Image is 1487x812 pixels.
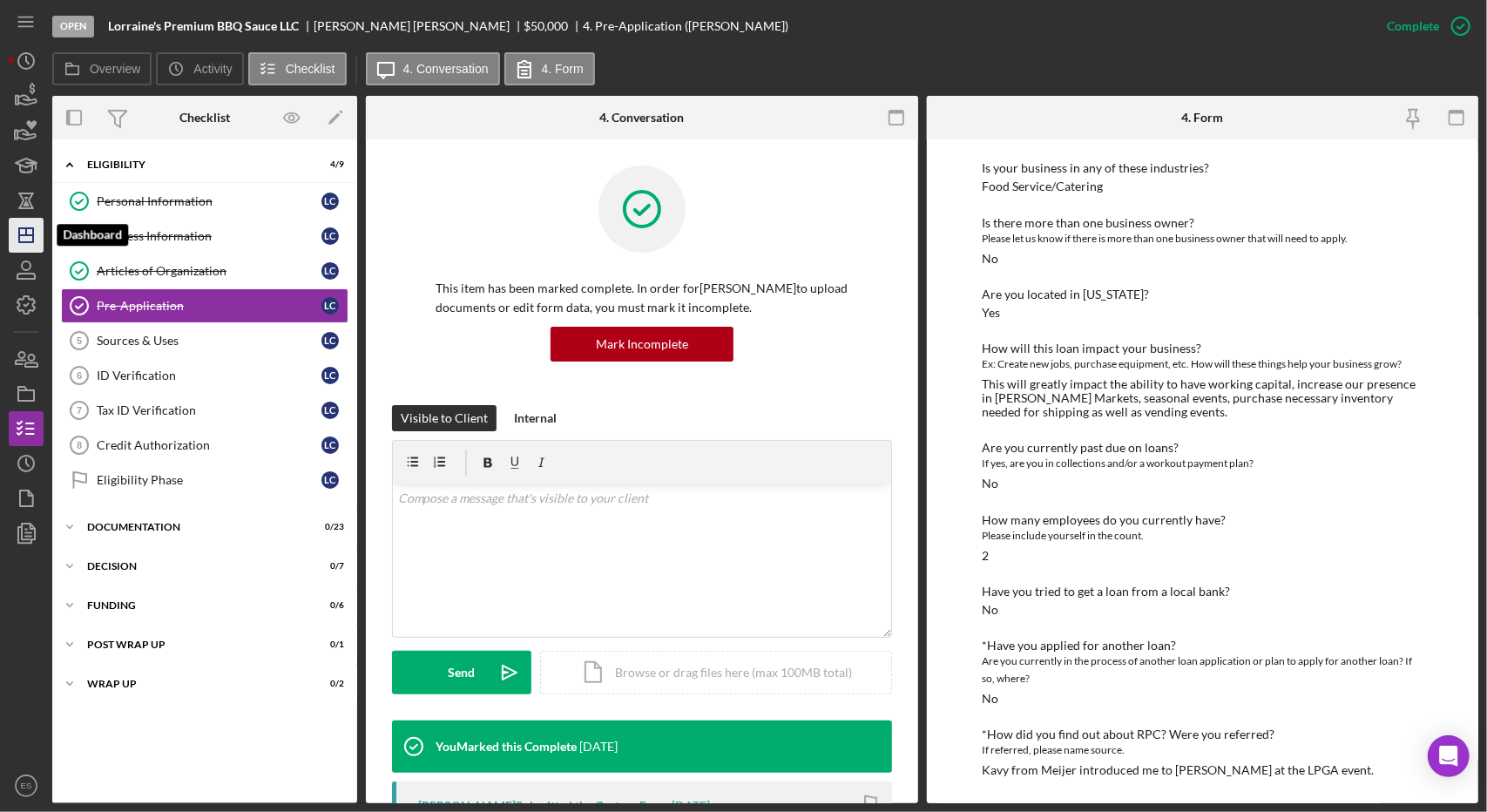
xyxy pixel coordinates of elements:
[313,159,344,170] div: 4 / 9
[321,471,339,489] div: L C
[156,52,243,85] button: Activity
[108,19,299,33] b: Lorraine's Premium BBQ Sauce LLC
[436,740,577,754] div: You Marked this Complete
[982,513,1423,527] div: How many employees do you currently have?
[982,585,1423,599] div: Have you tried to get a loan from a local bank?
[982,692,998,706] div: No
[505,405,565,431] button: Internal
[97,369,321,382] div: ID Verification
[52,16,94,37] div: Open
[321,332,339,349] div: L C
[403,62,489,76] label: 4. Conversation
[1181,111,1223,125] div: 4. Form
[21,782,32,791] text: ES
[321,193,339,210] div: L C
[87,679,301,689] div: Wrap up
[321,367,339,384] div: L C
[982,288,1423,301] div: Are you located in [US_STATE]?
[52,52,152,85] button: Overview
[313,639,344,650] div: 0 / 1
[982,477,998,491] div: No
[87,522,301,532] div: Documentation
[77,335,82,346] tspan: 5
[61,219,348,254] a: Business InformationLC
[583,19,788,33] div: 4. Pre-Application ([PERSON_NAME])
[982,441,1423,455] div: Are you currently past due on loans?
[77,440,82,450] tspan: 8
[1428,735,1470,777] div: Open Intercom Messenger
[982,727,1423,741] div: *How did you find out about RPC? Were you referred?
[392,405,497,431] button: Visible to Client
[982,527,1423,545] div: Please include yourself in the count.
[321,262,339,280] div: L C
[61,393,348,428] a: 7Tax ID VerificationLC
[982,216,1423,230] div: Is there more than one business owner?
[982,355,1423,373] div: Ex: Create new jobs, purchase equipment, etc. How will these things help your business grow?
[982,653,1423,687] div: Are you currently in the process of another loan application or plan to apply for another loan? I...
[392,651,531,694] button: Send
[401,405,488,431] div: Visible to Client
[61,184,348,219] a: Personal InformationLC
[1369,9,1478,44] button: Complete
[436,279,848,318] p: This item has been marked complete. In order for [PERSON_NAME] to upload documents or edit form d...
[982,306,1000,320] div: Yes
[87,639,301,650] div: Post Wrap Up
[9,768,44,803] button: ES
[61,358,348,393] a: 6ID VerificationLC
[551,327,733,362] button: Mark Incomplete
[542,62,584,76] label: 4. Form
[77,370,82,381] tspan: 6
[97,403,321,417] div: Tax ID Verification
[982,342,1423,355] div: How will this loan impact your business?
[61,288,348,323] a: Pre-ApplicationLC
[313,522,344,532] div: 0 / 23
[982,763,1374,777] div: Kavy from Meijer introduced me to [PERSON_NAME] at the LPGA event.
[90,62,140,76] label: Overview
[982,179,1103,193] div: Food Service/Catering
[313,679,344,689] div: 0 / 2
[449,651,476,694] div: Send
[97,264,321,278] div: Articles of Organization
[313,561,344,572] div: 0 / 7
[314,19,524,33] div: [PERSON_NAME] [PERSON_NAME]
[982,455,1423,472] div: If yes, are you in collections and/or a workout payment plan?
[514,405,557,431] div: Internal
[321,297,339,315] div: L C
[97,299,321,313] div: Pre-Application
[97,334,321,348] div: Sources & Uses
[321,227,339,245] div: L C
[321,402,339,419] div: L C
[193,62,232,76] label: Activity
[982,230,1423,247] div: Please let us know if there is more than one business owner that will need to apply.
[982,377,1423,419] div: This will greatly impact the ability to have working capital, increase our presence in [PERSON_NA...
[1387,9,1439,44] div: Complete
[61,323,348,358] a: 5Sources & UsesLC
[286,62,335,76] label: Checklist
[97,438,321,452] div: Credit Authorization
[524,18,569,33] span: $50,000
[982,603,998,617] div: No
[504,52,595,85] button: 4. Form
[61,254,348,288] a: Articles of OrganizationLC
[982,741,1423,759] div: If referred, please name source.
[248,52,347,85] button: Checklist
[313,600,344,611] div: 0 / 6
[77,405,82,416] tspan: 7
[97,473,321,487] div: Eligibility Phase
[97,229,321,243] div: Business Information
[579,740,618,754] time: 2025-10-10 17:15
[97,194,321,208] div: Personal Information
[87,561,301,572] div: Decision
[599,111,684,125] div: 4. Conversation
[596,327,688,362] div: Mark Incomplete
[61,428,348,463] a: 8Credit AuthorizationLC
[87,600,301,611] div: Funding
[982,252,998,266] div: No
[61,463,348,497] a: Eligibility PhaseLC
[179,111,230,125] div: Checklist
[87,159,301,170] div: Eligibility
[982,549,989,563] div: 2
[982,161,1423,175] div: Is your business in any of these industries?
[321,436,339,454] div: L C
[366,52,500,85] button: 4. Conversation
